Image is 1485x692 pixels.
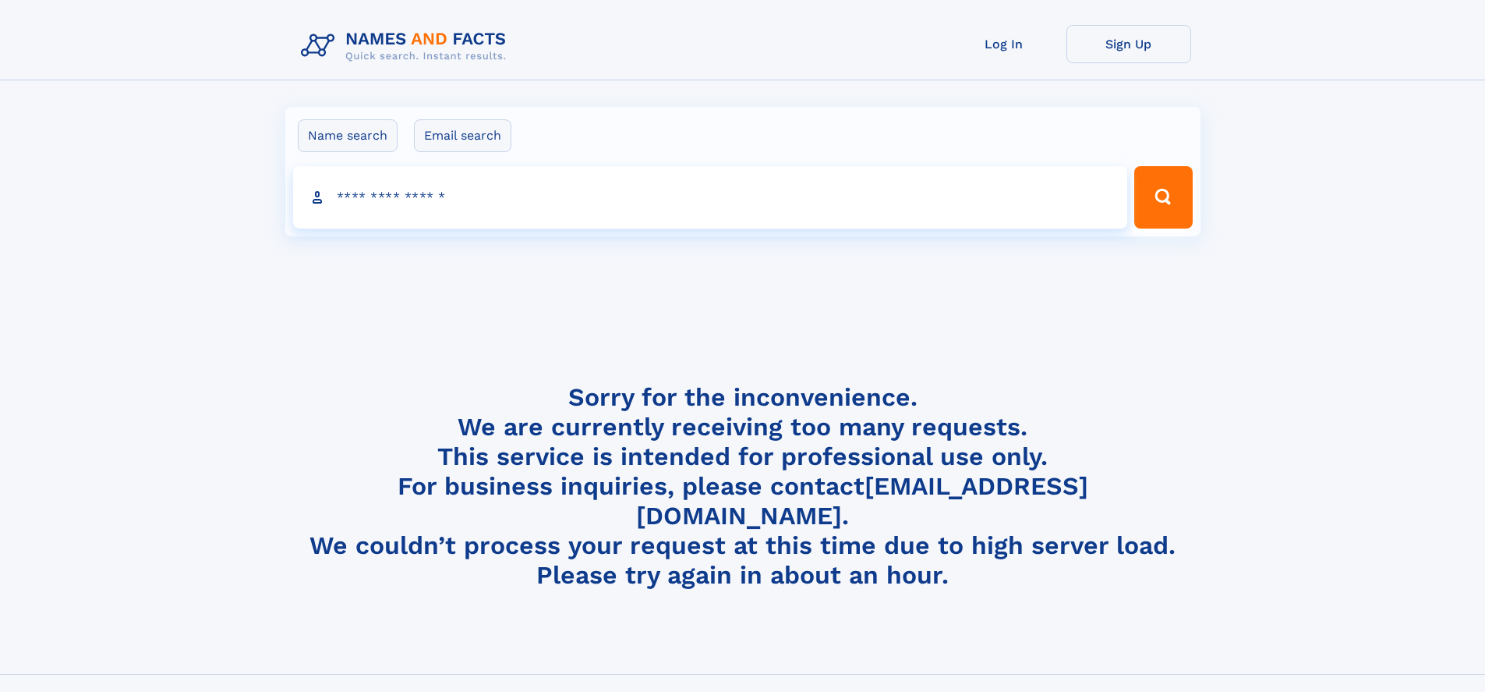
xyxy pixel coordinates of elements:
[293,166,1128,229] input: search input
[295,382,1191,591] h4: Sorry for the inconvenience. We are currently receiving too many requests. This service is intend...
[1134,166,1192,229] button: Search Button
[414,119,511,152] label: Email search
[1066,25,1191,63] a: Sign Up
[298,119,398,152] label: Name search
[942,25,1066,63] a: Log In
[295,25,519,67] img: Logo Names and Facts
[636,471,1088,531] a: [EMAIL_ADDRESS][DOMAIN_NAME]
